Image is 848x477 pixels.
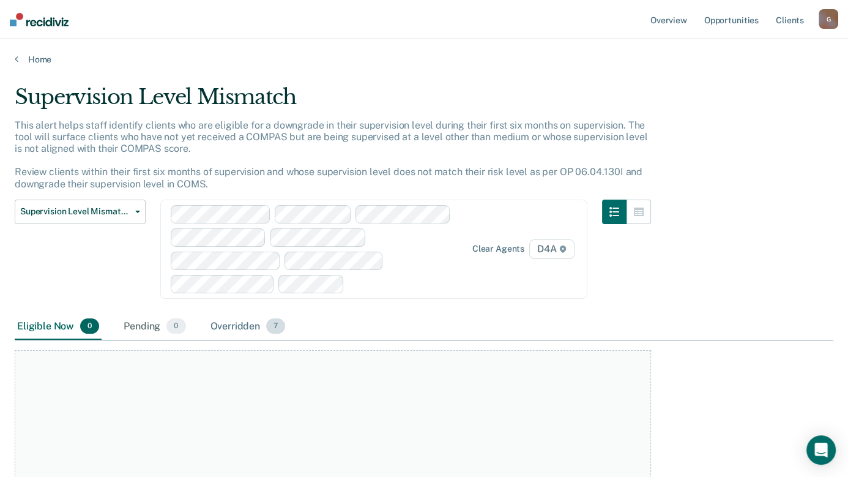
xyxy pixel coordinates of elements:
div: Overridden7 [208,314,288,340]
span: Supervision Level Mismatch [20,206,130,217]
p: This alert helps staff identify clients who are eligible for a downgrade in their supervision lev... [15,119,647,190]
div: Supervision Level Mismatch [15,85,651,119]
button: G [819,9,838,29]
div: Pending0 [121,314,188,340]
div: Clear agents [472,244,524,254]
span: 7 [266,318,285,334]
span: 0 [80,318,99,334]
img: Recidiviz [10,13,69,26]
div: Eligible Now0 [15,314,102,340]
span: D4A [529,239,574,259]
a: Home [15,54,833,65]
button: Supervision Level Mismatch [15,200,146,224]
span: 0 [166,318,185,334]
div: Open Intercom Messenger [806,435,836,465]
